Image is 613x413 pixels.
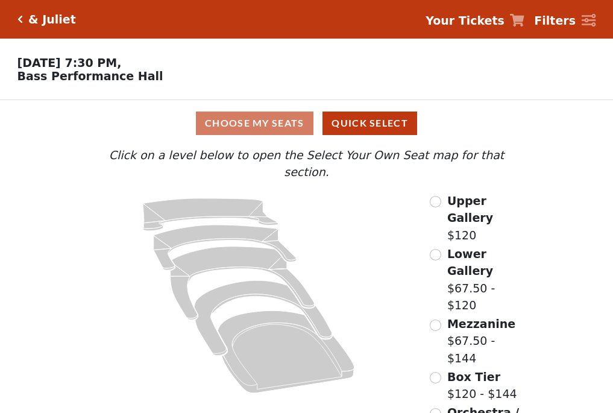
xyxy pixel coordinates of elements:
label: $120 [447,192,528,244]
path: Upper Gallery - Seats Available: 163 [143,198,278,231]
span: Lower Gallery [447,247,493,278]
path: Lower Gallery - Seats Available: 91 [154,225,297,270]
label: $67.50 - $120 [447,245,528,314]
p: Click on a level below to open the Select Your Own Seat map for that section. [85,147,527,181]
label: $120 - $144 [447,368,517,403]
strong: Your Tickets [426,14,505,27]
a: Click here to go back to filters [17,15,23,24]
strong: Filters [534,14,576,27]
a: Your Tickets [426,12,524,30]
label: $67.50 - $144 [447,315,528,367]
span: Mezzanine [447,317,515,330]
span: Box Tier [447,370,500,383]
button: Quick Select [322,112,417,135]
h5: & Juliet [28,13,76,27]
path: Orchestra / Parterre Circle - Seats Available: 36 [218,311,355,393]
span: Upper Gallery [447,194,493,225]
a: Filters [534,12,596,30]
